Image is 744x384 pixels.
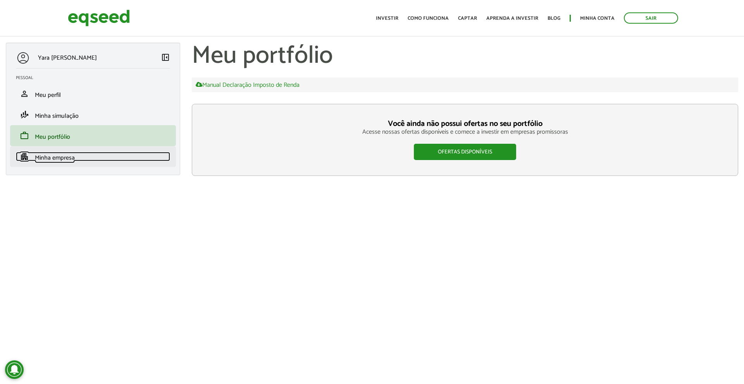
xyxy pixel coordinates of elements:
[35,111,79,121] span: Minha simulação
[16,89,170,98] a: personMeu perfil
[580,16,615,21] a: Minha conta
[16,152,170,161] a: apartmentMinha empresa
[16,110,170,119] a: finance_modeMinha simulação
[20,110,29,119] span: finance_mode
[208,120,722,128] h3: Você ainda não possui ofertas no seu portfólio
[376,16,398,21] a: Investir
[548,16,560,21] a: Blog
[624,12,678,24] a: Sair
[192,43,738,70] h1: Meu portfólio
[486,16,538,21] a: Aprenda a investir
[20,152,29,161] span: apartment
[38,54,97,62] p: Yara [PERSON_NAME]
[208,128,722,136] p: Acesse nossas ofertas disponíveis e comece a investir em empresas promissoras
[196,81,300,88] a: Manual Declaração Imposto de Renda
[458,16,477,21] a: Captar
[10,104,176,125] li: Minha simulação
[68,8,130,28] img: EqSeed
[16,76,176,80] h2: Pessoal
[20,131,29,140] span: work
[10,125,176,146] li: Meu portfólio
[408,16,449,21] a: Como funciona
[161,53,170,64] a: Colapsar menu
[161,53,170,62] span: left_panel_close
[35,90,61,100] span: Meu perfil
[414,144,516,160] a: Ofertas disponíveis
[10,83,176,104] li: Meu perfil
[20,89,29,98] span: person
[35,153,75,163] span: Minha empresa
[35,132,70,142] span: Meu portfólio
[16,131,170,140] a: workMeu portfólio
[10,146,176,167] li: Minha empresa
